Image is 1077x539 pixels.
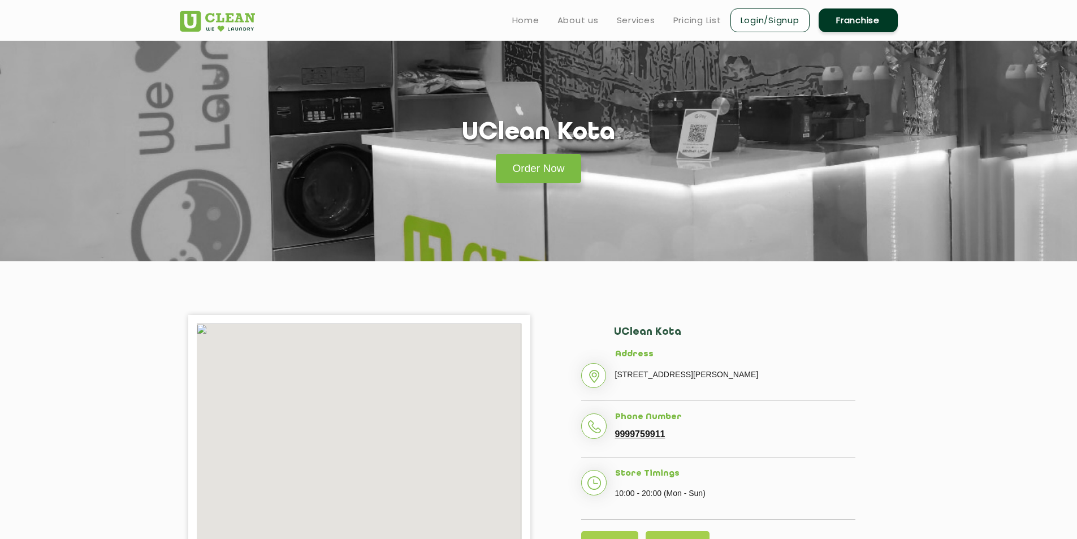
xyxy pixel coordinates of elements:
p: 10:00 - 20:00 (Mon - Sun) [615,485,855,502]
img: UClean Laundry and Dry Cleaning [180,11,255,32]
h2: UClean Kota [614,326,855,350]
h5: Phone Number [615,412,855,422]
a: 9999759911 [615,429,665,439]
a: About us [557,14,599,27]
h5: Store Timings [615,469,855,479]
a: Home [512,14,539,27]
h5: Address [615,350,855,360]
p: [STREET_ADDRESS][PERSON_NAME] [615,366,855,383]
a: Services [617,14,655,27]
a: Franchise [819,8,898,32]
a: Order Now [496,154,582,183]
a: Pricing List [673,14,721,27]
a: Login/Signup [730,8,810,32]
h1: UClean Kota [462,119,615,148]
